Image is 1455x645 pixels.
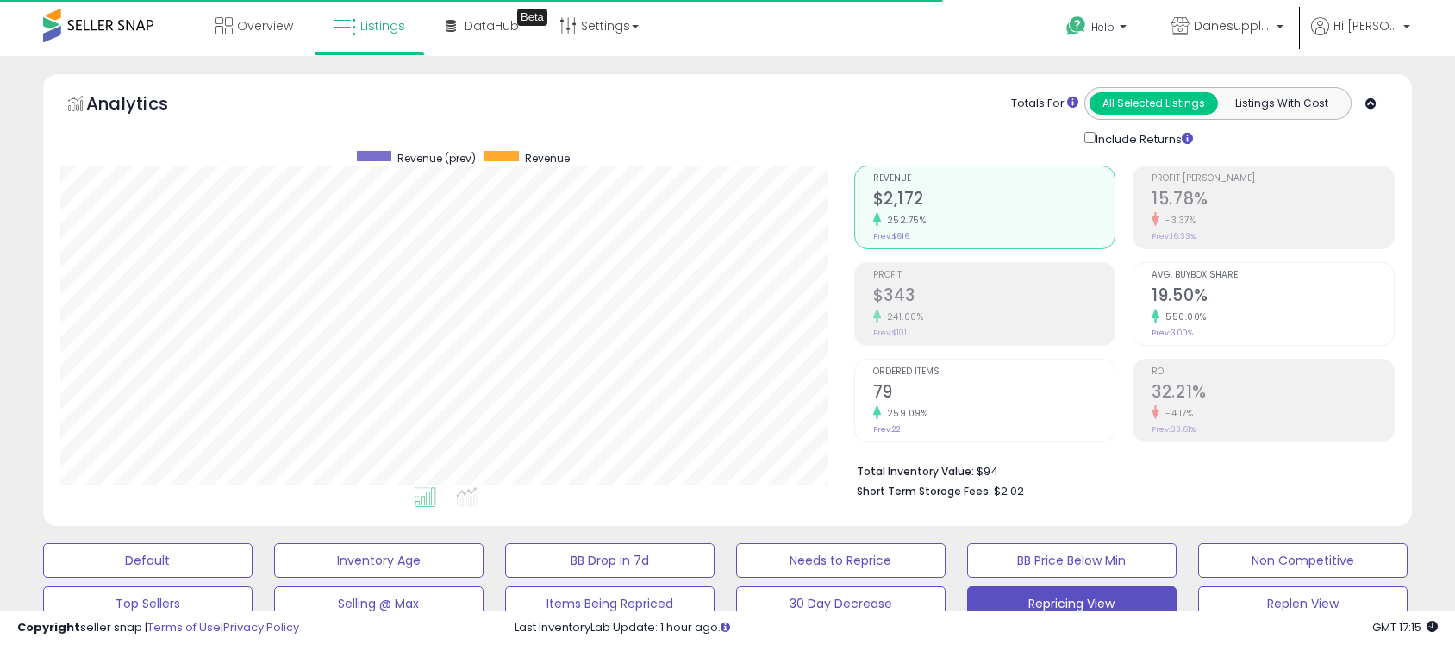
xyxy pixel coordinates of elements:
[873,382,1115,405] h2: 79
[1159,310,1207,323] small: 550.00%
[1152,189,1394,212] h2: 15.78%
[873,367,1115,377] span: Ordered Items
[1159,407,1193,420] small: -4.17%
[1152,328,1193,338] small: Prev: 3.00%
[525,151,570,166] span: Revenue
[1152,271,1394,280] span: Avg. Buybox Share
[857,460,1383,480] li: $94
[397,151,476,166] span: Revenue (prev)
[274,543,484,578] button: Inventory Age
[505,543,715,578] button: BB Drop in 7d
[274,586,484,621] button: Selling @ Max
[1011,96,1078,112] div: Totals For
[1152,231,1196,241] small: Prev: 16.33%
[1052,3,1144,56] a: Help
[1065,16,1087,37] i: Get Help
[967,586,1177,621] button: Repricing View
[873,285,1115,309] h2: $343
[873,189,1115,212] h2: $2,172
[736,543,946,578] button: Needs to Reprice
[360,17,405,34] span: Listings
[1152,367,1394,377] span: ROI
[1152,285,1394,309] h2: 19.50%
[881,214,927,227] small: 252.75%
[1159,214,1196,227] small: -3.37%
[873,174,1115,184] span: Revenue
[873,231,909,241] small: Prev: $616
[517,9,547,26] div: Tooltip anchor
[1198,543,1408,578] button: Non Competitive
[237,17,293,34] span: Overview
[43,543,253,578] button: Default
[1091,20,1115,34] span: Help
[1152,382,1394,405] h2: 32.21%
[873,328,907,338] small: Prev: $101
[1217,92,1346,115] button: Listings With Cost
[86,91,202,120] h5: Analytics
[43,586,253,621] button: Top Sellers
[967,543,1177,578] button: BB Price Below Min
[465,17,519,34] span: DataHub
[1090,92,1218,115] button: All Selected Listings
[505,586,715,621] button: Items Being Repriced
[1372,619,1438,636] span: 2025-09-11 17:15 GMT
[881,407,928,420] small: 259.09%
[223,619,299,636] a: Privacy Policy
[994,483,1024,499] span: $2.02
[873,424,901,435] small: Prev: 22
[736,586,946,621] button: 30 Day Decrease
[17,619,80,636] strong: Copyright
[857,484,991,498] b: Short Term Storage Fees:
[873,271,1115,280] span: Profit
[1333,17,1398,34] span: Hi [PERSON_NAME]
[1071,128,1214,148] div: Include Returns
[515,620,1438,636] div: Last InventoryLab Update: 1 hour ago.
[881,310,924,323] small: 241.00%
[857,464,974,479] b: Total Inventory Value:
[1152,174,1394,184] span: Profit [PERSON_NAME]
[147,619,221,636] a: Terms of Use
[17,620,299,636] div: seller snap | |
[1194,17,1271,34] span: Danesupplyco
[1152,424,1196,435] small: Prev: 33.61%
[1198,586,1408,621] button: Replen View
[1311,17,1410,56] a: Hi [PERSON_NAME]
